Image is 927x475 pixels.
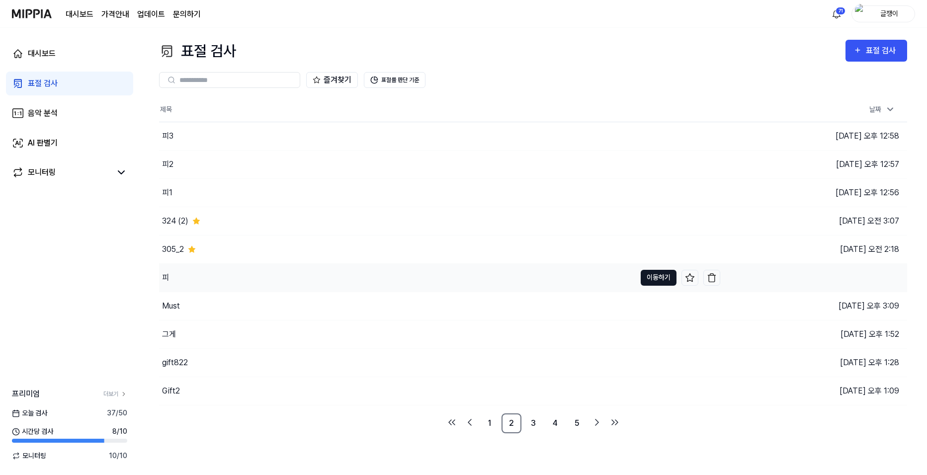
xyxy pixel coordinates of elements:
a: 5 [567,413,587,433]
a: 4 [545,413,565,433]
img: profile [855,4,867,24]
span: 시간당 검사 [12,426,53,437]
button: 가격안내 [101,8,129,20]
div: 음악 분석 [28,107,58,119]
td: [DATE] 오후 12:57 [720,150,907,178]
th: 제목 [159,98,720,122]
div: 그게 [162,328,176,340]
a: 대시보드 [66,8,93,20]
button: profile글쟁이 [851,5,915,22]
div: Gift2 [162,385,180,397]
button: 표절 검사 [845,40,907,62]
div: 대시보드 [28,48,56,60]
td: [DATE] 오후 1:09 [720,377,907,405]
a: 3 [523,413,543,433]
a: Go to last page [607,414,623,430]
button: 즐겨찾기 [306,72,358,88]
button: 이동하기 [641,270,676,286]
span: 모니터링 [12,451,46,461]
a: AI 판별기 [6,131,133,155]
td: [DATE] 오후 12:56 [720,178,907,207]
a: 1 [480,413,500,433]
div: 표절 검사 [159,40,236,62]
a: 표절 검사 [6,72,133,95]
div: Must [162,300,180,312]
div: 날짜 [865,101,899,118]
td: [DATE] 오전 3:07 [720,207,907,235]
div: 피2 [162,158,173,170]
img: delete [707,273,717,283]
a: 2 [502,413,521,433]
div: 글쟁이 [870,8,909,19]
div: 모니터링 [28,166,56,178]
div: 305_2 [162,243,184,255]
div: 피1 [162,187,172,199]
button: 표절률 판단 기준 [364,72,425,88]
span: 8 / 10 [112,426,127,437]
div: 표절 검사 [866,44,899,57]
a: 음악 분석 [6,101,133,125]
div: 71 [836,7,845,15]
td: [DATE] 오후 1:52 [720,320,907,348]
div: gift822 [162,357,188,369]
a: Go to first page [444,414,460,430]
div: 324 (2) [162,215,188,227]
td: [DATE] 오후 4:56 [720,263,907,292]
div: 피3 [162,130,173,142]
span: 프리미엄 [12,388,40,400]
a: 모니터링 [12,166,111,178]
span: 37 / 50 [107,408,127,418]
a: 대시보드 [6,42,133,66]
nav: pagination [159,413,907,433]
td: [DATE] 오후 12:58 [720,122,907,150]
a: 문의하기 [173,8,201,20]
img: 알림 [831,8,843,20]
td: [DATE] 오후 3:09 [720,292,907,320]
a: 업데이트 [137,8,165,20]
a: 더보기 [103,390,127,398]
button: 알림71 [829,6,844,22]
a: Go to previous page [462,414,478,430]
div: AI 판별기 [28,137,58,149]
span: 10 / 10 [109,451,127,461]
a: Go to next page [589,414,605,430]
td: [DATE] 오후 1:28 [720,348,907,377]
td: [DATE] 오전 2:18 [720,235,907,263]
div: 피 [162,272,169,284]
span: 오늘 검사 [12,408,47,418]
div: 표절 검사 [28,78,58,89]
